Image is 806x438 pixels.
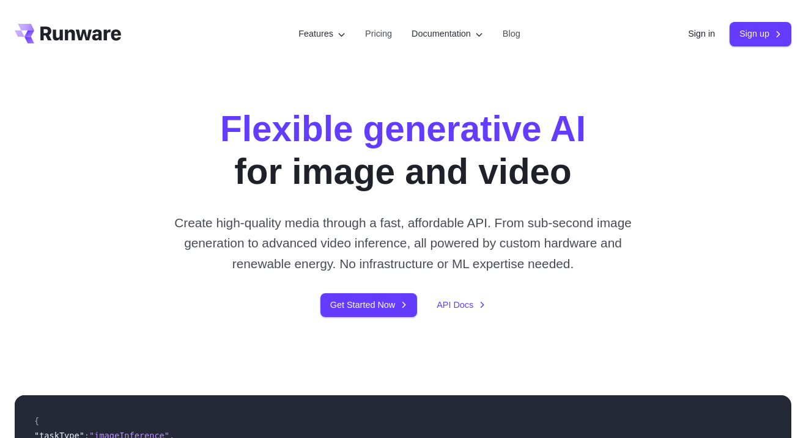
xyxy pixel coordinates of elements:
label: Features [298,27,346,41]
strong: Flexible generative AI [220,109,586,148]
a: Go to / [15,24,121,43]
a: Blog [503,27,520,41]
label: Documentation [412,27,483,41]
a: Get Started Now [320,293,417,317]
p: Create high-quality media through a fast, affordable API. From sub-second image generation to adv... [155,213,652,274]
h1: for image and video [220,108,586,193]
a: Pricing [365,27,392,41]
a: Sign in [688,27,715,41]
span: { [34,416,39,426]
a: API Docs [437,298,486,312]
a: Sign up [730,22,791,46]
